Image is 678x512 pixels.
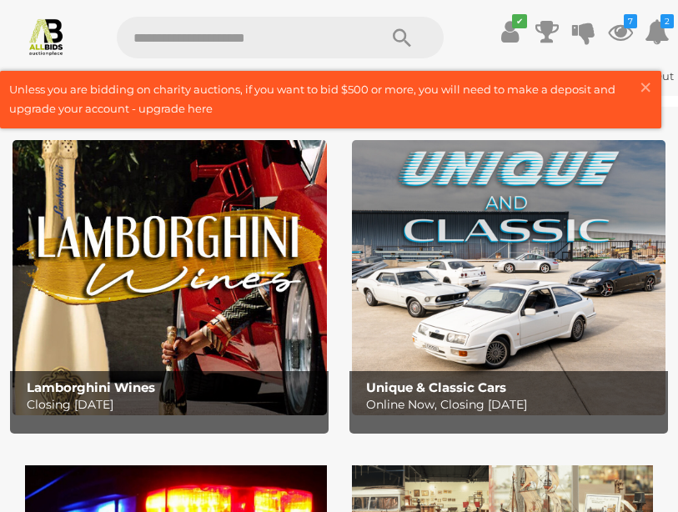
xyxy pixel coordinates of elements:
[27,379,155,395] b: Lamborghini Wines
[366,379,506,395] b: Unique & Classic Cars
[645,17,670,47] a: 2
[552,69,620,83] a: Whitey43
[27,17,66,56] img: Allbids.com.au
[552,69,617,83] strong: Whitey43
[608,17,633,47] a: 7
[625,69,674,83] a: Sign Out
[360,17,444,58] button: Search
[498,17,523,47] a: ✔
[660,14,674,28] i: 2
[352,140,666,415] a: Unique & Classic Cars Unique & Classic Cars Online Now, Closing [DATE]
[624,14,637,28] i: 7
[352,140,666,415] img: Unique & Classic Cars
[638,71,653,103] span: ×
[27,394,320,415] p: Closing [DATE]
[366,394,660,415] p: Online Now, Closing [DATE]
[620,69,623,83] span: |
[512,14,527,28] i: ✔
[13,140,327,415] img: Lamborghini Wines
[13,140,327,415] a: Lamborghini Wines Lamborghini Wines Closing [DATE]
